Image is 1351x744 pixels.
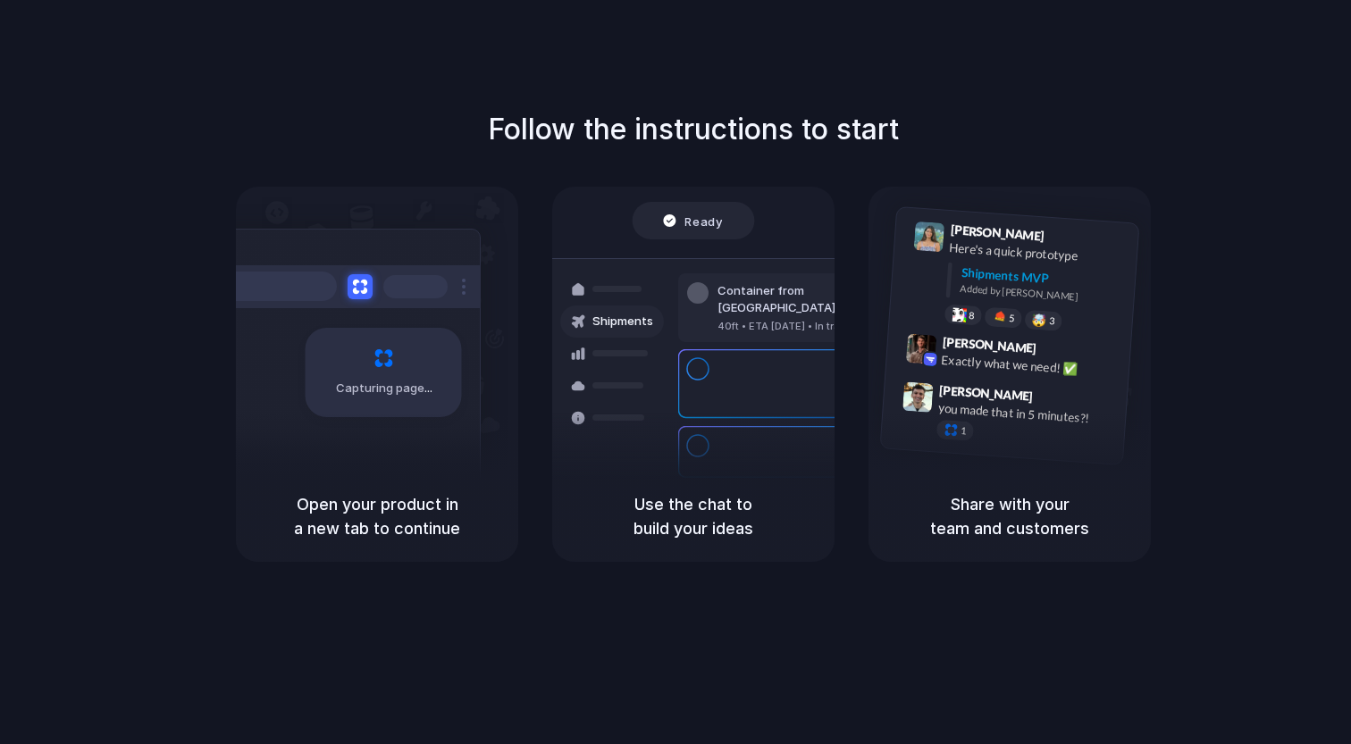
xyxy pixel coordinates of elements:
span: 9:47 AM [1038,389,1075,410]
span: 3 [1049,316,1055,326]
span: [PERSON_NAME] [939,380,1034,405]
span: [PERSON_NAME] [942,332,1036,358]
div: Shipments MVP [961,263,1126,293]
span: 5 [1009,313,1015,323]
div: 40ft • ETA [DATE] • In transit [717,319,910,334]
span: [PERSON_NAME] [950,220,1045,246]
span: 9:42 AM [1042,340,1078,362]
h1: Follow the instructions to start [488,108,899,151]
span: 8 [969,310,975,320]
div: you made that in 5 minutes?! [937,398,1116,429]
span: Capturing page [336,380,435,397]
h5: Use the chat to build your ideas [574,492,813,540]
div: Here's a quick prototype [949,238,1128,269]
span: Ready [685,212,723,230]
span: 1 [961,426,967,436]
div: Exactly what we need! ✅ [941,350,1120,380]
h5: Share with your team and customers [890,492,1129,540]
div: Container from [GEOGRAPHIC_DATA] [717,282,910,317]
span: 9:41 AM [1050,228,1087,249]
h5: Open your product in a new tab to continue [257,492,497,540]
div: 🤯 [1032,313,1047,327]
span: Shipments [592,313,653,330]
div: Added by [PERSON_NAME] [960,281,1124,307]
